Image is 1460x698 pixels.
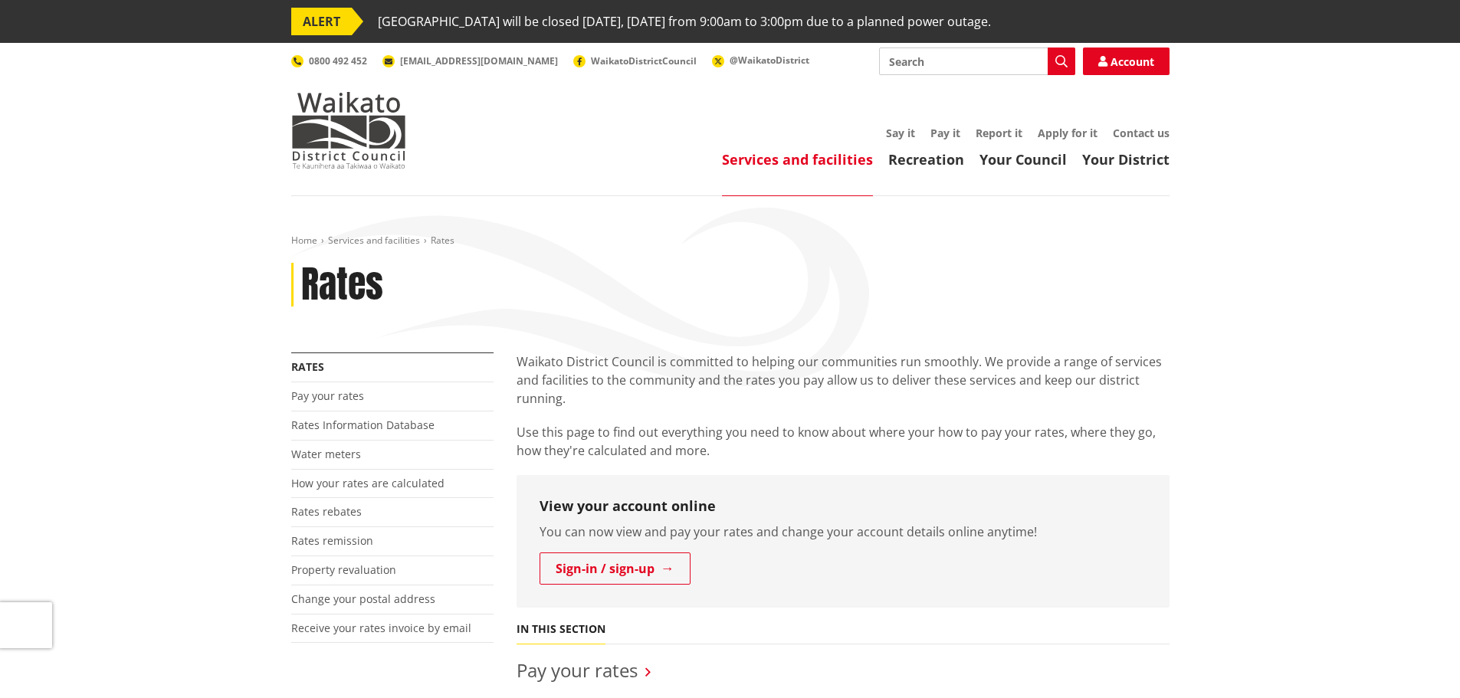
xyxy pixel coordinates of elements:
[291,418,435,432] a: Rates Information Database
[291,54,367,67] a: 0800 492 452
[591,54,697,67] span: WaikatoDistrictCouncil
[540,523,1147,541] p: You can now view and pay your rates and change your account details online anytime!
[540,498,1147,515] h3: View your account online
[573,54,697,67] a: WaikatoDistrictCouncil
[291,8,352,35] span: ALERT
[309,54,367,67] span: 0800 492 452
[879,48,1075,75] input: Search input
[291,234,317,247] a: Home
[291,92,406,169] img: Waikato District Council - Te Kaunihera aa Takiwaa o Waikato
[930,126,960,140] a: Pay it
[291,504,362,519] a: Rates rebates
[722,150,873,169] a: Services and facilities
[517,352,1170,408] p: Waikato District Council is committed to helping our communities run smoothly. We provide a range...
[301,263,383,307] h1: Rates
[1083,48,1170,75] a: Account
[291,562,396,577] a: Property revaluation
[431,234,454,247] span: Rates
[378,8,991,35] span: [GEOGRAPHIC_DATA] will be closed [DATE], [DATE] from 9:00am to 3:00pm due to a planned power outage.
[712,54,809,67] a: @WaikatoDistrict
[291,234,1170,247] nav: breadcrumb
[979,150,1067,169] a: Your Council
[291,591,435,606] a: Change your postal address
[976,126,1022,140] a: Report it
[382,54,558,67] a: [EMAIL_ADDRESS][DOMAIN_NAME]
[1113,126,1170,140] a: Contact us
[291,621,471,635] a: Receive your rates invoice by email
[517,623,605,636] h5: In this section
[1038,126,1097,140] a: Apply for it
[291,533,373,548] a: Rates remission
[291,388,364,403] a: Pay your rates
[517,423,1170,460] p: Use this page to find out everything you need to know about where your how to pay your rates, whe...
[400,54,558,67] span: [EMAIL_ADDRESS][DOMAIN_NAME]
[886,126,915,140] a: Say it
[888,150,964,169] a: Recreation
[291,359,324,374] a: Rates
[291,447,361,461] a: Water meters
[540,552,691,585] a: Sign-in / sign-up
[291,476,445,490] a: How your rates are calculated
[517,657,638,683] a: Pay your rates
[1082,150,1170,169] a: Your District
[730,54,809,67] span: @WaikatoDistrict
[328,234,420,247] a: Services and facilities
